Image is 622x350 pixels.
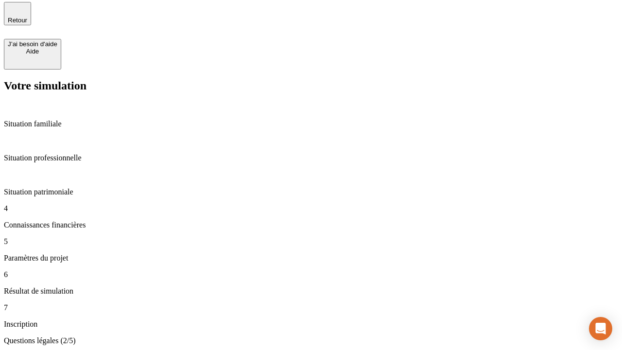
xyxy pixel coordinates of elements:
p: Paramètres du projet [4,254,618,262]
button: J’ai besoin d'aideAide [4,39,61,70]
div: Open Intercom Messenger [589,317,612,340]
p: 5 [4,237,618,246]
button: Retour [4,2,31,25]
p: 7 [4,303,618,312]
p: Inscription [4,320,618,329]
p: Situation familiale [4,120,618,128]
p: Situation professionnelle [4,154,618,162]
p: 6 [4,270,618,279]
div: J’ai besoin d'aide [8,40,57,48]
p: Résultat de simulation [4,287,618,296]
p: 4 [4,204,618,213]
p: Connaissances financières [4,221,618,229]
h2: Votre simulation [4,79,618,92]
div: Aide [8,48,57,55]
span: Retour [8,17,27,24]
p: Questions légales (2/5) [4,336,618,345]
p: Situation patrimoniale [4,188,618,196]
